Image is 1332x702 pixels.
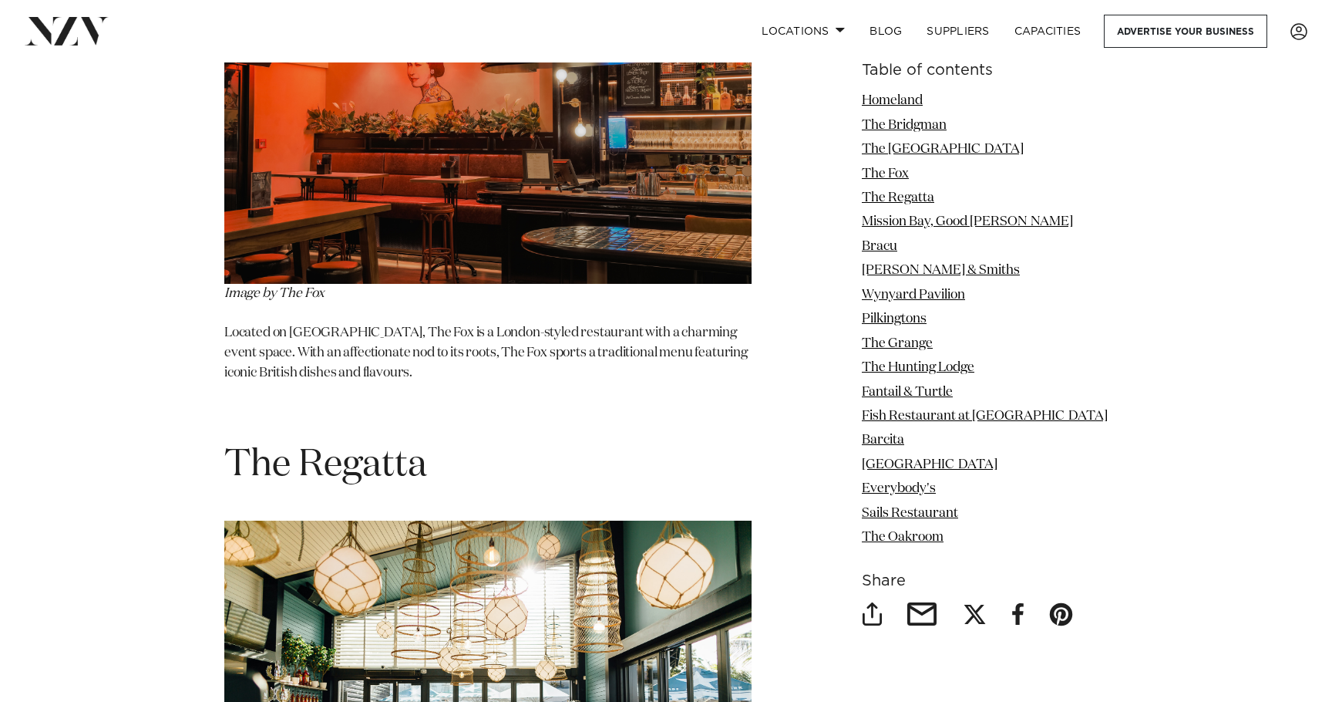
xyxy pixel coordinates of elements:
[862,531,943,544] a: The Oakroom
[1104,15,1267,48] a: Advertise your business
[862,118,947,131] a: The Bridgman
[862,385,953,398] a: Fantail & Turtle
[224,323,752,384] p: Located on [GEOGRAPHIC_DATA], The Fox is a London-styled restaurant with a charming event space. ...
[862,289,965,302] a: Wynyard Pavilion
[857,15,914,48] a: BLOG
[25,17,109,45] img: nzv-logo.png
[749,15,857,48] a: Locations
[862,240,897,253] a: Bracu
[862,264,1020,277] a: [PERSON_NAME] & Smiths
[862,482,936,495] a: Everybody's
[862,506,958,519] a: Sails Restaurant
[914,15,1001,48] a: SUPPLIERS
[862,215,1073,228] a: Mission Bay, Good [PERSON_NAME]
[862,191,934,204] a: The Regatta
[862,361,974,374] a: The Hunting Lodge
[862,167,909,180] a: The Fox
[862,410,1108,423] a: Fish Restaurant at [GEOGRAPHIC_DATA]
[862,94,923,107] a: Homeland
[1002,15,1094,48] a: Capacities
[862,336,933,349] a: The Grange
[862,62,1108,79] h6: Table of contents
[862,572,1108,589] h6: Share
[862,458,997,471] a: [GEOGRAPHIC_DATA]
[224,447,427,484] span: The Regatta
[862,143,1024,156] a: The [GEOGRAPHIC_DATA]
[224,287,325,300] span: Image by The Fox
[862,312,927,326] a: Pilkingtons
[862,434,904,447] a: Barcita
